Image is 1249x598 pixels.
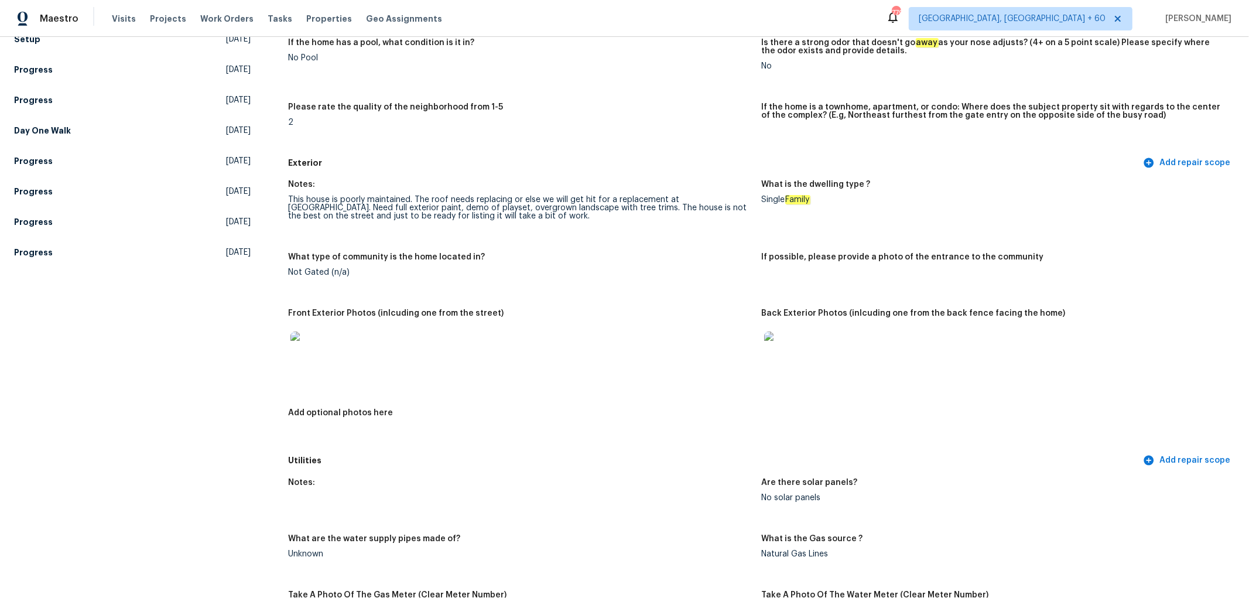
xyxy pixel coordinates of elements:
[226,216,251,228] span: [DATE]
[762,309,1066,317] h5: Back Exterior Photos (inlcuding one from the back fence facing the home)
[14,211,251,233] a: Progress[DATE]
[268,15,292,23] span: Tasks
[14,247,53,258] h5: Progress
[226,94,251,106] span: [DATE]
[762,550,1226,558] div: Natural Gas Lines
[112,13,136,25] span: Visits
[892,7,900,19] div: 779
[288,103,503,111] h5: Please rate the quality of the neighborhood from 1-5
[1145,156,1230,170] span: Add repair scope
[288,39,474,47] h5: If the home has a pool, what condition is it in?
[226,247,251,258] span: [DATE]
[288,268,752,276] div: Not Gated (n/a)
[288,455,1141,467] h5: Utilities
[288,550,752,558] div: Unknown
[288,535,460,543] h5: What are the water supply pipes made of?
[226,186,251,197] span: [DATE]
[14,242,251,263] a: Progress[DATE]
[762,494,1226,502] div: No solar panels
[762,39,1226,55] h5: Is there a strong odor that doesn't go as your nose adjusts? (4+ on a 5 point scale) Please speci...
[919,13,1106,25] span: [GEOGRAPHIC_DATA], [GEOGRAPHIC_DATA] + 60
[14,59,251,80] a: Progress[DATE]
[762,103,1226,119] h5: If the home is a townhome, apartment, or condo: Where does the subject property sit with regards ...
[762,479,858,487] h5: Are there solar panels?
[762,535,863,543] h5: What is the Gas source ?
[226,64,251,76] span: [DATE]
[14,216,53,228] h5: Progress
[1141,450,1235,471] button: Add repair scope
[150,13,186,25] span: Projects
[226,155,251,167] span: [DATE]
[288,479,315,487] h5: Notes:
[785,195,810,204] em: Family
[14,186,53,197] h5: Progress
[1161,13,1231,25] span: [PERSON_NAME]
[14,125,71,136] h5: Day One Walk
[40,13,78,25] span: Maestro
[1141,152,1235,174] button: Add repair scope
[288,196,752,220] div: This house is poorly maintained. The roof needs replacing or else we will get hit for a replaceme...
[14,120,251,141] a: Day One Walk[DATE]
[288,309,504,317] h5: Front Exterior Photos (inlcuding one from the street)
[14,29,251,50] a: Setup[DATE]
[14,64,53,76] h5: Progress
[762,253,1044,261] h5: If possible, please provide a photo of the entrance to the community
[200,13,254,25] span: Work Orders
[288,409,393,417] h5: Add optional photos here
[14,181,251,202] a: Progress[DATE]
[762,62,1226,70] div: No
[306,13,352,25] span: Properties
[288,180,315,189] h5: Notes:
[916,38,939,47] em: away
[14,151,251,172] a: Progress[DATE]
[288,118,752,127] div: 2
[226,125,251,136] span: [DATE]
[366,13,442,25] span: Geo Assignments
[14,90,251,111] a: Progress[DATE]
[288,157,1141,169] h5: Exterior
[226,33,251,45] span: [DATE]
[762,180,871,189] h5: What is the dwelling type ?
[14,94,53,106] h5: Progress
[288,54,752,62] div: No Pool
[1145,453,1230,468] span: Add repair scope
[14,33,40,45] h5: Setup
[762,196,1226,204] div: Single
[288,253,485,261] h5: What type of community is the home located in?
[14,155,53,167] h5: Progress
